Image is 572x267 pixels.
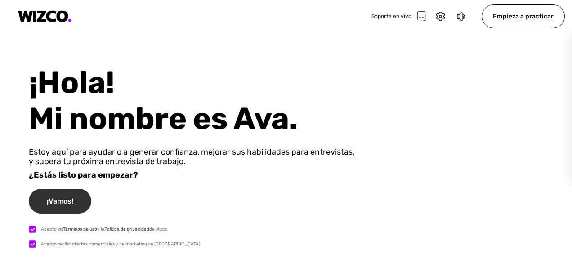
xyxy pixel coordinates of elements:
[29,147,354,166] div: Estoy aquí para ayudarlo a generar confianza, mejorar sus habilidades para entrevistas, y supera ...
[29,170,138,180] div: ¿Estás listo para empezar?
[104,227,149,232] a: Política de privacidad
[41,240,200,248] div: Acepto recibir ofertas comerciales y de marketing de [GEOGRAPHIC_DATA]
[41,226,168,233] div: Acepto los y la de Wizco
[18,10,72,22] img: logotipo
[371,12,411,20] font: Soporte en vivo
[29,189,91,214] div: ¡Vamos!
[29,65,572,137] div: ¡Hola! Mi nombre es Ava.
[63,227,97,232] a: Términos de uso
[482,4,565,28] div: Empieza a practicar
